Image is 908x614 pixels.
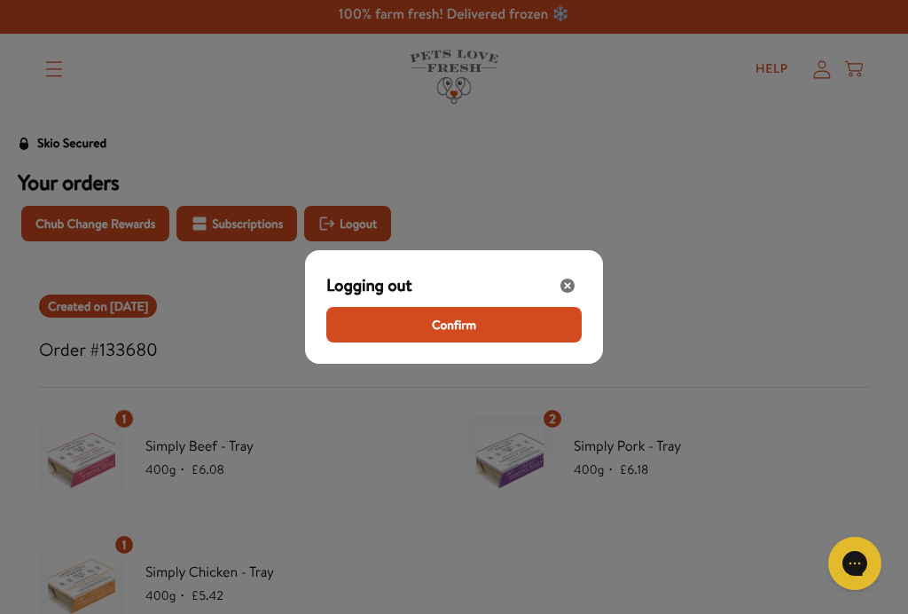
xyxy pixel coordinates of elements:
[326,307,582,342] button: Confirm
[819,531,890,596] iframe: Gorgias live chat messenger
[432,315,476,335] span: Confirm
[326,273,412,298] span: Logging out
[553,272,582,300] button: Close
